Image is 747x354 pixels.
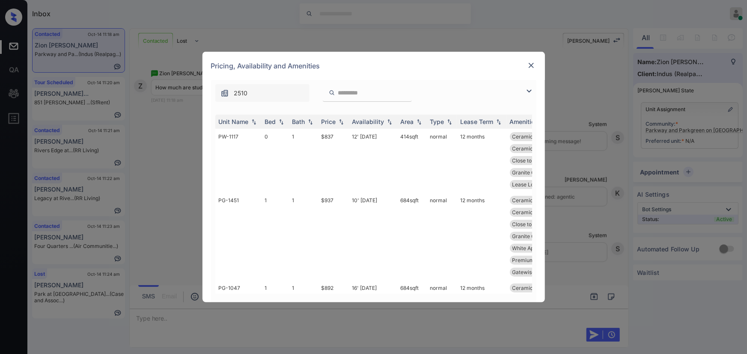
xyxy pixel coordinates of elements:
td: 1 [289,280,318,344]
div: Bath [292,118,305,125]
span: Ceramic Tile Di... [512,209,554,215]
td: $892 [318,280,349,344]
td: 684 sqft [397,192,427,280]
td: 1 [262,280,289,344]
span: Granite Counter... [512,169,555,176]
td: 12 months [457,192,506,280]
span: White Appliance... [512,245,556,251]
td: normal [427,280,457,344]
span: Lease Lock [512,181,540,188]
td: 684 sqft [397,280,427,344]
td: 0 [262,129,289,192]
span: Ceramic Tile Ba... [512,133,555,140]
img: icon-zuma [329,89,335,97]
img: sorting [415,119,423,125]
img: sorting [385,119,394,125]
img: sorting [306,119,315,125]
span: Granite Counter... [512,233,555,239]
img: icon-zuma [220,89,229,97]
div: Lease Term [461,118,494,125]
div: Bed [265,118,276,125]
td: PG-1451 [215,192,262,280]
td: PW-1117 [215,129,262,192]
span: 2510 [234,88,248,98]
td: 1 [289,192,318,280]
span: Ceramic Tile Di... [512,145,554,152]
img: sorting [337,119,345,125]
div: Availability [352,118,384,125]
span: Premium Courtya... [512,257,560,263]
div: Price [321,118,336,125]
img: sorting [277,119,286,125]
img: icon-zuma [524,86,534,96]
span: Ceramic Tile Ba... [512,285,555,291]
span: Close to [PERSON_NAME]... [512,221,579,227]
img: sorting [494,119,503,125]
td: 12 months [457,280,506,344]
td: 12' [DATE] [349,129,397,192]
img: close [527,61,536,70]
td: $937 [318,192,349,280]
td: 16' [DATE] [349,280,397,344]
td: 414 sqft [397,129,427,192]
td: PG-1047 [215,280,262,344]
td: 12 months [457,129,506,192]
span: Ceramic Tile Ba... [512,197,555,204]
div: Amenities [510,118,539,125]
td: normal [427,129,457,192]
td: normal [427,192,457,280]
div: Area [401,118,414,125]
td: 1 [262,192,289,280]
img: sorting [445,119,454,125]
td: 10' [DATE] [349,192,397,280]
span: Close to [PERSON_NAME]... [512,157,579,164]
span: Gatewise [512,269,535,275]
td: 1 [289,129,318,192]
div: Pricing, Availability and Amenities [202,52,545,80]
div: Type [430,118,444,125]
img: sorting [250,119,258,125]
td: $837 [318,129,349,192]
div: Unit Name [219,118,249,125]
